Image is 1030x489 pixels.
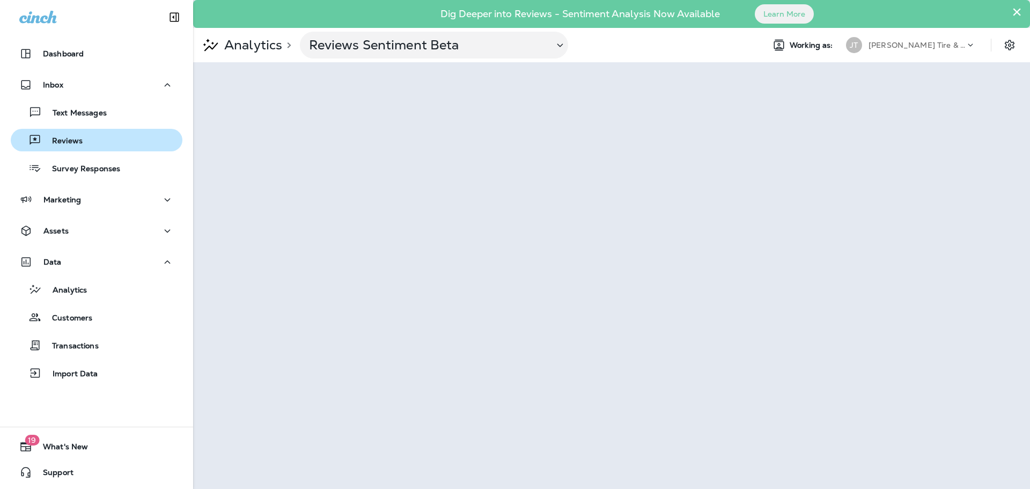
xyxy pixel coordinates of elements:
button: Survey Responses [11,157,182,179]
button: Settings [1000,35,1019,55]
p: Import Data [42,369,98,379]
button: Import Data [11,362,182,384]
span: What's New [32,442,88,455]
button: 19What's New [11,436,182,457]
button: Transactions [11,334,182,356]
span: 19 [25,435,39,446]
p: Reviews Sentiment Beta [309,37,545,53]
p: Marketing [43,195,81,204]
button: Customers [11,306,182,329]
button: Close [1012,3,1022,20]
p: Inbox [43,81,63,89]
button: Collapse Sidebar [159,6,189,28]
p: Analytics [220,37,282,53]
p: Dig Deeper into Reviews - Sentiment Analysis Now Available [409,12,751,16]
button: Text Messages [11,101,182,123]
span: Support [32,468,73,481]
button: Reviews [11,129,182,151]
button: Data [11,251,182,273]
p: Reviews [41,136,83,147]
div: JT [846,37,862,53]
button: Analytics [11,278,182,301]
button: Support [11,462,182,483]
span: Working as: [790,41,835,50]
p: Transactions [41,341,99,352]
button: Marketing [11,189,182,210]
p: Customers [41,313,92,324]
p: Assets [43,227,69,235]
button: Inbox [11,74,182,96]
p: > [282,41,291,49]
button: Dashboard [11,43,182,64]
button: Learn More [755,4,814,24]
p: Dashboard [43,49,84,58]
p: Analytics [42,286,87,296]
p: Data [43,258,62,266]
p: Text Messages [42,108,107,119]
button: Assets [11,220,182,242]
p: Survey Responses [41,164,120,174]
p: [PERSON_NAME] Tire & Auto [869,41,965,49]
